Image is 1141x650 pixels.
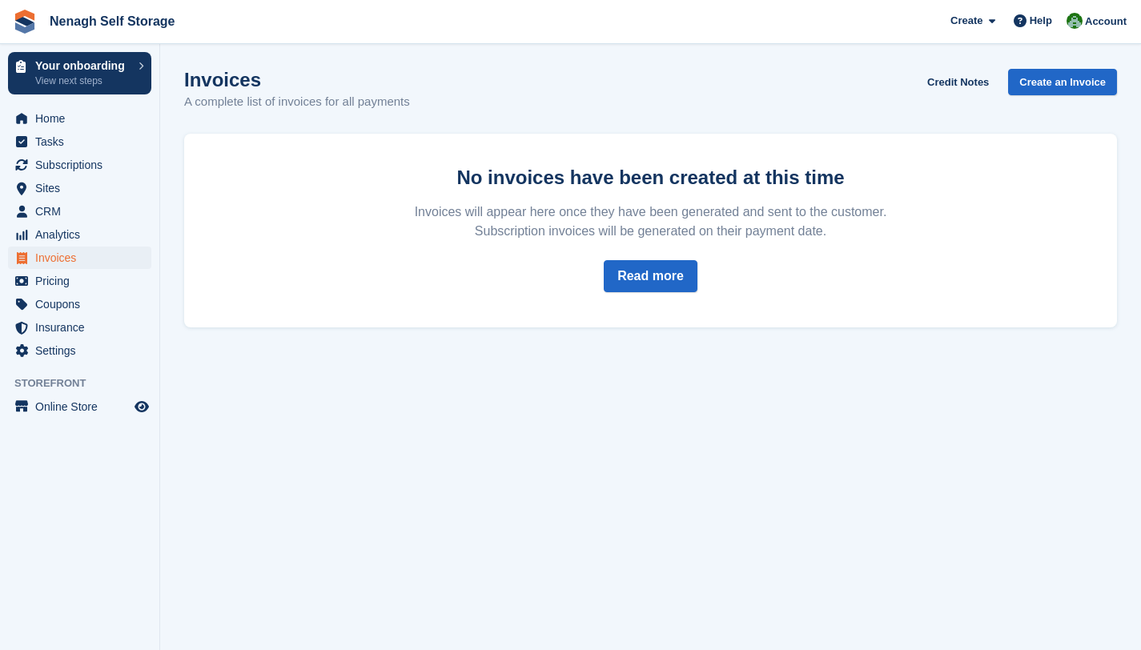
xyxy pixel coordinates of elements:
[35,316,131,339] span: Insurance
[35,270,131,292] span: Pricing
[8,130,151,153] a: menu
[1067,13,1083,29] img: Brian Comerford
[8,395,151,418] a: menu
[8,316,151,339] a: menu
[35,339,131,362] span: Settings
[8,154,151,176] a: menu
[1030,13,1052,29] span: Help
[8,339,151,362] a: menu
[184,69,410,90] h1: Invoices
[8,107,151,130] a: menu
[35,107,131,130] span: Home
[35,200,131,223] span: CRM
[8,200,151,223] a: menu
[35,154,131,176] span: Subscriptions
[8,270,151,292] a: menu
[456,167,844,188] strong: No invoices have been created at this time
[8,177,151,199] a: menu
[13,10,37,34] img: stora-icon-8386f47178a22dfd0bd8f6a31ec36ba5ce8667c1dd55bd0f319d3a0aa187defe.svg
[8,293,151,315] a: menu
[1085,14,1127,30] span: Account
[35,130,131,153] span: Tasks
[14,375,159,391] span: Storefront
[35,60,131,71] p: Your onboarding
[35,247,131,269] span: Invoices
[35,177,131,199] span: Sites
[35,395,131,418] span: Online Store
[8,223,151,246] a: menu
[950,13,982,29] span: Create
[8,52,151,94] a: Your onboarding View next steps
[921,69,995,95] a: Credit Notes
[132,397,151,416] a: Preview store
[35,74,131,88] p: View next steps
[398,203,904,241] p: Invoices will appear here once they have been generated and sent to the customer. Subscription in...
[43,8,181,34] a: Nenagh Self Storage
[604,260,697,292] a: Read more
[35,293,131,315] span: Coupons
[8,247,151,269] a: menu
[184,93,410,111] p: A complete list of invoices for all payments
[1008,69,1117,95] a: Create an Invoice
[35,223,131,246] span: Analytics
